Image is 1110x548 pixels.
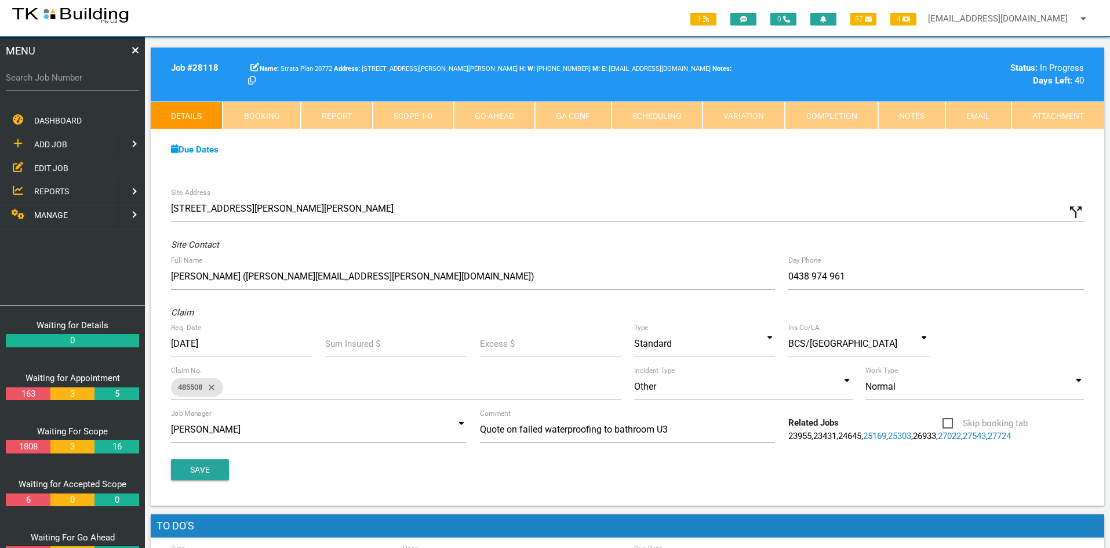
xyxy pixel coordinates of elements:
span: MENU [6,43,35,59]
b: Address: [334,65,360,72]
a: 0 [50,493,94,507]
b: Name: [260,65,279,72]
a: 163 [6,387,50,401]
span: 87 [850,13,876,26]
a: Waiting for Accepted Scope [19,479,126,489]
a: Booking [223,101,300,129]
span: [STREET_ADDRESS][PERSON_NAME][PERSON_NAME] [334,65,518,72]
label: Ins Co/LA [788,322,820,333]
label: Job Manager [171,408,212,419]
a: Notes [878,101,945,129]
a: Waiting For Go Ahead [31,532,115,543]
a: Scope 1-0 [373,101,453,129]
a: 0 [6,334,139,347]
a: Details [151,101,223,129]
label: Type [634,322,649,333]
span: DASHBOARD [34,116,82,125]
i: Site Contact [171,239,219,250]
div: 485508 [171,378,223,397]
label: Day Phone [788,255,821,266]
a: 6 [6,493,50,507]
span: [EMAIL_ADDRESS][DOMAIN_NAME] [602,65,711,72]
span: 4 [890,13,916,26]
span: 0 [770,13,796,26]
label: Search Job Number [6,71,139,85]
a: 25169 [863,431,886,441]
a: Completion [785,101,878,129]
div: , , , , , , , , [782,416,936,442]
a: GA Conf [535,101,611,129]
a: 23431 [813,431,836,441]
a: 1808 [6,440,50,453]
a: Waiting For Scope [37,426,108,437]
a: 27022 [938,431,961,441]
label: Claim No. [171,365,202,376]
a: 0 [94,493,139,507]
b: M: [592,65,600,72]
span: EDIT JOB [34,163,68,172]
a: 27724 [988,431,1011,441]
label: Excess $ [480,337,515,351]
a: Waiting for Appointment [26,373,120,383]
a: 16 [94,440,139,453]
i: Claim [171,307,194,318]
span: Skip booking tab [942,416,1028,431]
span: REPORTS [34,187,69,196]
label: Work Type [865,365,898,376]
a: Waiting for Details [37,320,108,331]
span: MANAGE [34,211,68,220]
a: 25303 [888,431,911,441]
img: s3file [12,6,129,24]
a: Variation [703,101,785,129]
span: Strata Plan 20772 [260,65,332,72]
span: 1 [690,13,716,26]
a: Go Ahead [454,101,535,129]
i: close [202,378,216,397]
b: Job # 28118 [171,63,219,73]
a: 26933 [913,431,936,441]
a: 3 [50,440,94,453]
label: Comment [480,408,511,419]
a: 5 [94,387,139,401]
span: Melissa Thom [527,65,591,72]
b: Days Left: [1033,75,1072,86]
button: Save [171,459,229,480]
a: Attachment [1011,101,1104,129]
a: Report [301,101,373,129]
h1: To Do's [151,514,1104,538]
a: Click here copy customer information. [248,75,256,86]
b: Status: [1010,63,1038,73]
div: In Progress 40 [865,61,1084,88]
b: W: [527,65,535,72]
span: ADD JOB [34,140,67,149]
b: Related Jobs [788,418,839,428]
i: Click to show custom address field [1067,204,1084,221]
a: 24645 [838,431,861,441]
a: 3 [50,387,94,401]
b: E: [602,65,607,72]
label: Site Address [171,187,210,198]
a: 23955 [788,431,811,441]
a: Email [945,101,1011,129]
a: 27543 [963,431,986,441]
b: Notes: [712,65,731,72]
a: Due Dates [171,144,219,155]
label: Incident Type [634,365,675,376]
label: Sum Insured $ [325,337,380,351]
label: Full Name [171,255,202,266]
label: Req. Date [171,322,201,333]
a: Scheduling [612,101,703,129]
b: H: [519,65,526,72]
